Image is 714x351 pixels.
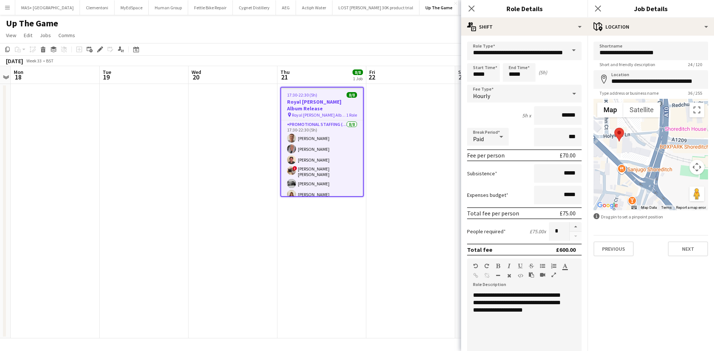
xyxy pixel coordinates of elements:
button: Up The Game [419,0,459,15]
span: 22 [368,73,375,81]
label: People required [467,228,506,235]
button: Fullscreen [551,272,556,278]
div: Location [588,18,714,36]
button: Previous [594,241,634,256]
span: 1 Role [346,112,357,118]
span: View [6,32,16,39]
button: Show street map [597,103,623,117]
div: 5h x [522,112,531,119]
app-card-role: Promotional Staffing (Brand Ambassadors)8/817:30-22:30 (5h)[PERSON_NAME][PERSON_NAME][PERSON_NAME... [281,120,363,223]
div: £600.00 [556,246,576,253]
div: (5h) [538,69,547,76]
button: MyEdSpace [115,0,149,15]
span: Comms [58,32,75,39]
div: Drag pin to set a pinpoint position [594,213,708,220]
a: Open this area in Google Maps (opens a new window) [595,201,620,210]
button: Undo [473,263,478,269]
span: Wed [192,69,201,75]
button: Actiph Water [296,0,332,15]
a: Comms [55,30,78,40]
button: HTML Code [518,273,523,279]
span: Sat [458,69,466,75]
img: Google [595,201,620,210]
button: Clear Formatting [506,273,512,279]
button: Text Color [562,263,567,269]
div: £75.00 [560,209,576,217]
button: Italic [506,263,512,269]
span: ! [293,166,297,170]
span: Type address or business name [594,90,665,96]
span: Mon [14,69,23,75]
span: Short and friendly description [594,62,661,67]
label: Expenses budget [467,192,508,198]
button: Map camera controls [689,160,704,175]
span: 20 [190,73,201,81]
span: 36 / 255 [682,90,708,96]
button: Increase [570,222,582,232]
button: Toggle fullscreen view [689,103,704,117]
span: Thu [280,69,290,75]
button: Drag Pegman onto the map to open Street View [689,186,704,201]
label: Subsistence [467,170,497,177]
h3: Job Details [588,4,714,13]
span: 23 [457,73,466,81]
button: Fettle Bike Repair [188,0,233,15]
button: MAS+ [GEOGRAPHIC_DATA] [15,0,80,15]
button: Paste as plain text [529,272,534,278]
button: Next [668,241,708,256]
h3: Role Details [461,4,588,13]
span: Hourly [473,92,490,100]
button: Redo [484,263,489,269]
button: Clementoni [80,0,115,15]
div: Total fee per person [467,209,519,217]
span: Edit [24,32,32,39]
div: £70.00 [560,152,576,159]
div: Fee per person [467,152,505,159]
a: View [3,30,19,40]
span: Tue [103,69,111,75]
div: 1 Job [353,76,363,81]
div: Shift [461,18,588,36]
button: AEG [276,0,296,15]
button: Show satellite imagery [623,103,660,117]
button: Cygnet Distillery [233,0,276,15]
span: 8/8 [353,69,363,75]
span: 21 [279,73,290,81]
app-job-card: 17:30-22:30 (5h)8/8Royal [PERSON_NAME] Album Release Royal [PERSON_NAME] Album Release1 RolePromo... [280,87,364,197]
button: LOST [PERSON_NAME] 30K product trial [332,0,419,15]
button: Insert video [540,272,545,278]
button: Unordered List [540,263,545,269]
span: 8/8 [347,92,357,98]
a: Terms [661,205,672,209]
span: Paid [473,135,484,143]
button: Underline [518,263,523,269]
span: 19 [102,73,111,81]
a: Edit [21,30,35,40]
span: 17:30-22:30 (5h) [287,92,317,98]
button: Bold [495,263,501,269]
span: Royal [PERSON_NAME] Album Release [292,112,346,118]
a: Report a map error [676,205,706,209]
button: Ordered List [551,263,556,269]
button: CakeBox 2025 [459,0,497,15]
button: Keyboard shortcuts [631,205,637,210]
h1: Up The Game [6,18,58,29]
span: 18 [13,73,23,81]
div: [DATE] [6,57,23,65]
button: Human Group [149,0,188,15]
div: £75.00 x [530,228,546,235]
button: Strikethrough [529,263,534,269]
h3: Royal [PERSON_NAME] Album Release [281,98,363,112]
a: Jobs [37,30,54,40]
span: Week 33 [25,58,43,64]
span: Jobs [40,32,51,39]
span: 24 / 120 [682,62,708,67]
button: Map Data [641,205,657,210]
div: BST [46,58,54,64]
button: Horizontal Line [495,273,501,279]
div: Total fee [467,246,492,253]
span: Fri [369,69,375,75]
